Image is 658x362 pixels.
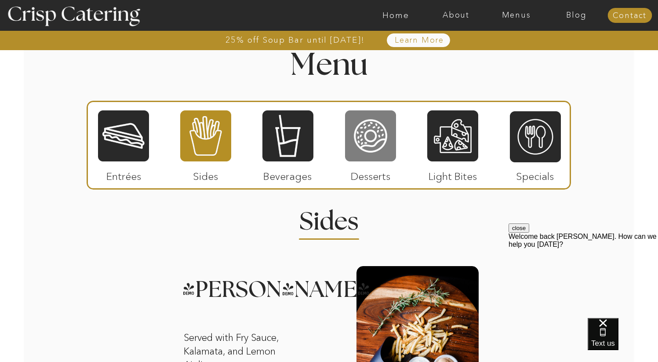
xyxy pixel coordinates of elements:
[546,11,607,20] a: Blog
[424,161,482,187] p: Light Bites
[194,36,396,44] a: 25% off Soup Bar until [DATE]!
[342,161,400,187] p: Desserts
[95,161,153,187] p: Entrées
[286,209,372,227] h2: Sides
[509,223,658,329] iframe: podium webchat widget prompt
[366,11,426,20] a: Home
[207,50,451,76] h1: Menu
[426,11,486,20] a: About
[182,278,344,289] h3: [PERSON_NAME]
[176,161,235,187] p: Sides
[607,11,652,20] a: Contact
[258,161,317,187] p: Beverages
[506,161,564,187] p: Specials
[486,11,546,20] a: Menus
[588,318,658,362] iframe: podium webchat widget bubble
[374,36,465,45] a: Learn More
